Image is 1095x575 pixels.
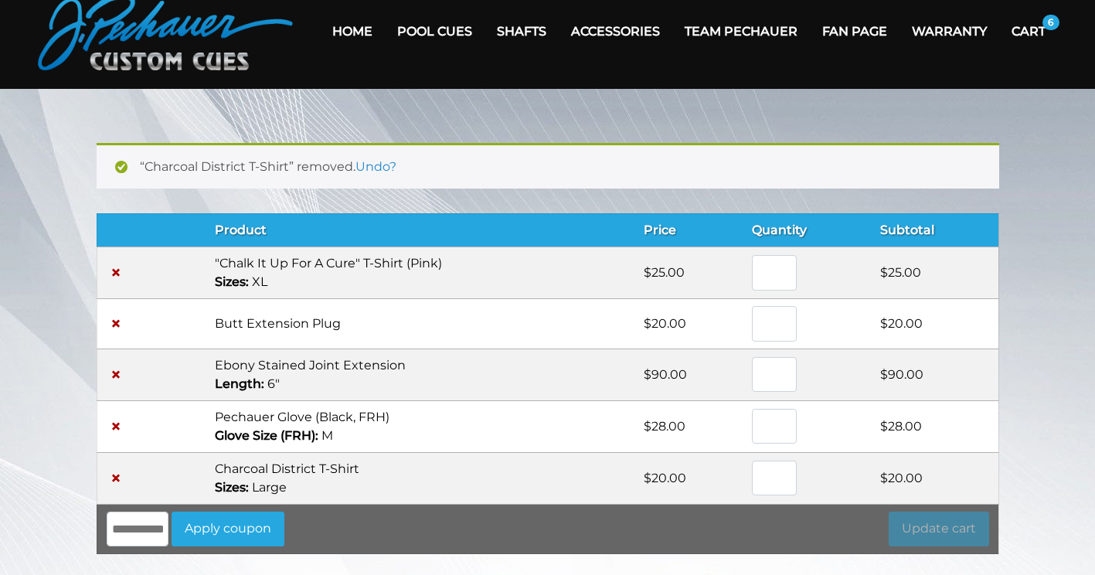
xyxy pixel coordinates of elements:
[880,419,922,434] bdi: 28.00
[644,367,687,382] bdi: 90.00
[215,427,318,445] dt: Glove Size (FRH):
[644,265,685,280] bdi: 25.00
[644,367,651,382] span: $
[107,264,125,282] a: Remove "Chalk It Up For A Cure" T-Shirt (Pink) from cart
[215,273,626,291] p: XL
[644,265,651,280] span: $
[752,255,797,291] input: Product quantity
[107,469,125,488] a: Remove Charcoal District T-Shirt from cart
[880,367,923,382] bdi: 90.00
[880,316,923,331] bdi: 20.00
[880,265,921,280] bdi: 25.00
[880,419,888,434] span: $
[752,461,797,496] input: Product quantity
[215,273,249,291] dt: Sizes:
[644,419,685,434] bdi: 28.00
[999,12,1058,51] a: Cart
[559,12,672,51] a: Accessories
[206,247,635,298] td: "Chalk It Up For A Cure" T-Shirt (Pink)
[385,12,485,51] a: Pool Cues
[644,471,651,485] span: $
[644,419,651,434] span: $
[752,409,797,444] input: Product quantity
[107,366,125,384] a: Remove Ebony Stained Joint Extension from cart
[206,349,635,400] td: Ebony Stained Joint Extension
[215,375,626,393] p: 6"
[215,478,249,497] dt: Sizes:
[810,12,899,51] a: Fan Page
[880,471,888,485] span: $
[215,478,626,497] p: Large
[880,471,923,485] bdi: 20.00
[644,316,686,331] bdi: 20.00
[644,471,686,485] bdi: 20.00
[889,512,989,547] button: Update cart
[206,298,635,349] td: Butt Extension Plug
[206,400,635,452] td: Pechauer Glove (Black, FRH)
[752,306,797,342] input: Product quantity
[172,512,284,547] button: Apply coupon
[107,315,125,333] a: Remove Butt Extension Plug from cart
[320,12,385,51] a: Home
[880,265,888,280] span: $
[880,367,888,382] span: $
[206,452,635,504] td: Charcoal District T-Shirt
[634,213,743,247] th: Price
[107,417,125,436] a: Remove Pechauer Glove (Black, FRH) from cart
[743,213,871,247] th: Quantity
[215,427,626,445] p: M
[871,213,998,247] th: Subtotal
[215,375,264,393] dt: Length:
[206,213,635,247] th: Product
[899,12,999,51] a: Warranty
[485,12,559,51] a: Shafts
[644,316,651,331] span: $
[880,316,888,331] span: $
[752,357,797,393] input: Product quantity
[355,159,396,174] a: Undo?
[97,143,999,189] div: “Charcoal District T-Shirt” removed.
[672,12,810,51] a: Team Pechauer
